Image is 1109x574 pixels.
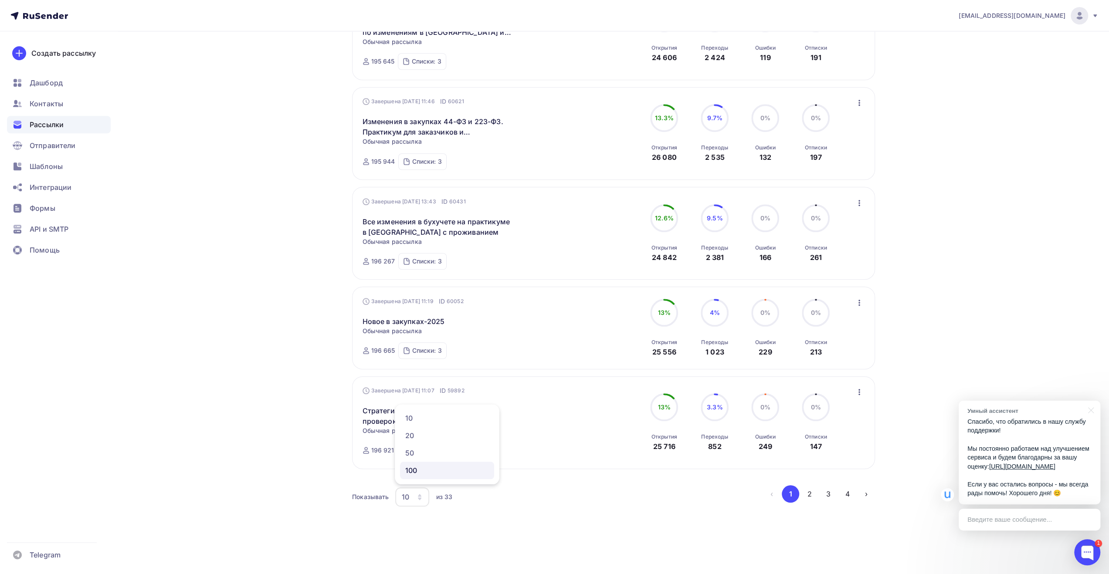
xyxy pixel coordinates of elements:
[705,252,724,263] div: 2 381
[363,97,464,106] div: Завершена [DATE] 11:46
[755,339,776,346] div: Ошибки
[363,37,422,46] span: Обычная рассылка
[658,403,671,411] span: 13%
[652,152,677,162] div: 26 080
[708,441,721,452] div: 852
[782,485,799,503] button: Go to page 1
[363,386,465,395] div: Завершена [DATE] 11:07
[759,441,772,452] div: 249
[759,347,772,357] div: 229
[405,413,489,423] div: 10
[655,214,674,222] span: 12.6%
[651,144,677,151] div: Открытия
[811,214,821,222] span: 0%
[760,214,770,222] span: 0%
[701,339,728,346] div: Переходы
[967,407,1083,415] div: Умный ассистент
[707,214,723,222] span: 9.5%
[811,52,821,63] div: 191
[760,403,770,411] span: 0%
[447,297,464,306] span: 60052
[651,244,677,251] div: Открытия
[989,463,1055,470] a: [URL][DOMAIN_NAME]
[412,346,441,355] div: Списки: 3
[7,95,111,112] a: Контакты
[658,309,671,316] span: 13%
[371,157,395,166] div: 195 944
[707,403,723,411] span: 3.3%
[363,297,464,306] div: Завершена [DATE] 11:19
[30,78,63,88] span: Дашборд
[805,339,827,346] div: Отписки
[448,97,464,106] span: 60621
[707,114,722,122] span: 9.7%
[811,309,821,316] span: 0%
[30,119,64,130] span: Рассылки
[760,52,770,63] div: 119
[441,197,448,206] span: ID
[710,309,720,316] span: 4%
[701,144,728,151] div: Переходы
[760,252,771,263] div: 166
[705,152,725,162] div: 2 535
[440,97,446,106] span: ID
[811,114,821,122] span: 0%
[820,485,837,503] button: Go to page 3
[436,493,452,501] div: из 33
[967,417,1092,498] p: Спасибо, что обратились в нашу службу поддержки! Мы постоянно работаем над улучшением сервиса и б...
[959,7,1099,24] a: [EMAIL_ADDRESS][DOMAIN_NAME]
[655,114,674,122] span: 13.3%
[763,485,875,503] ul: Pagination
[810,152,821,162] div: 197
[959,11,1065,20] span: [EMAIL_ADDRESS][DOMAIN_NAME]
[705,52,725,63] div: 2 424
[30,98,63,109] span: Контакты
[652,52,677,63] div: 24 606
[352,493,389,501] div: Показывать
[755,44,776,51] div: Ошибки
[411,57,441,66] div: Списки: 3
[1095,540,1102,547] div: 1
[395,404,499,484] ul: 10
[395,487,430,507] button: 10
[755,144,776,151] div: Ошибки
[363,426,422,435] span: Обычная рассылка
[7,74,111,91] a: Дашборд
[30,245,60,255] span: Помощь
[30,224,68,234] span: API и SMTP
[371,346,395,355] div: 196 665
[701,44,728,51] div: Переходы
[652,347,676,357] div: 25 556
[941,488,954,501] img: Умный ассистент
[412,257,441,266] div: Списки: 3
[805,244,827,251] div: Отписки
[7,199,111,217] a: Формы
[31,48,96,58] div: Создать рассылку
[363,137,422,146] span: Обычная рассылка
[30,203,55,213] span: Формы
[405,448,489,458] div: 50
[371,57,395,66] div: 195 645
[363,237,422,246] span: Обычная рассылка
[363,327,422,335] span: Обычная рассылка
[7,158,111,175] a: Шаблоны
[7,116,111,133] a: Рассылки
[30,182,71,192] span: Интеграции
[755,244,776,251] div: Ошибки
[805,144,827,151] div: Отписки
[760,114,770,122] span: 0%
[701,244,728,251] div: Переходы
[363,197,466,206] div: Завершена [DATE] 13:43
[30,161,63,172] span: Шаблоны
[30,550,61,560] span: Telegram
[755,433,776,440] div: Ошибки
[760,309,770,316] span: 0%
[371,257,395,266] div: 196 267
[858,485,875,503] button: Go to next page
[30,140,76,151] span: Отправители
[805,44,827,51] div: Отписки
[810,441,822,452] div: 147
[811,403,821,411] span: 0%
[440,386,446,395] span: ID
[448,386,465,395] span: 59892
